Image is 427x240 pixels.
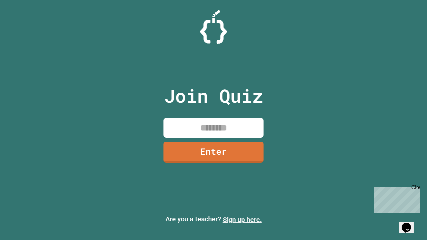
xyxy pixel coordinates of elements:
a: Sign up here. [223,216,262,224]
div: Chat with us now!Close [3,3,46,42]
iframe: chat widget [372,184,420,213]
p: Are you a teacher? [5,214,422,225]
a: Enter [163,142,264,163]
iframe: chat widget [399,213,420,233]
img: Logo.svg [200,10,227,44]
p: Join Quiz [164,82,263,110]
